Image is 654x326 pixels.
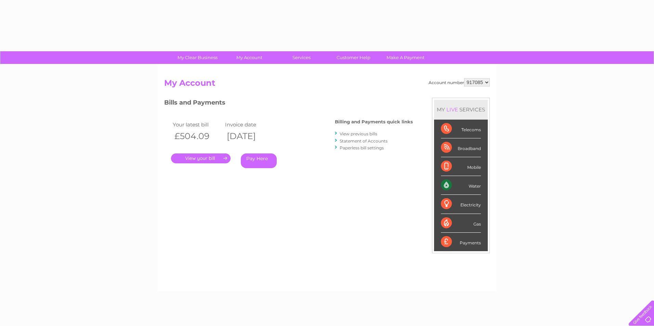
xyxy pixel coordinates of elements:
td: Invoice date [223,120,276,129]
div: MY SERVICES [434,100,488,119]
h3: Bills and Payments [164,98,413,110]
a: My Account [221,51,278,64]
td: Your latest bill [171,120,223,129]
a: . [171,153,231,163]
a: Paperless bill settings [340,145,384,150]
div: LIVE [445,106,459,113]
div: Water [441,176,481,195]
div: Account number [429,78,490,86]
div: Payments [441,233,481,251]
a: Statement of Accounts [340,138,388,144]
h4: Billing and Payments quick links [335,119,413,124]
th: [DATE] [223,129,276,143]
h2: My Account [164,78,490,91]
div: Telecoms [441,120,481,138]
div: Electricity [441,195,481,214]
a: Services [273,51,330,64]
th: £504.09 [171,129,223,143]
div: Mobile [441,157,481,176]
div: Broadband [441,138,481,157]
a: View previous bills [340,131,377,136]
div: Gas [441,214,481,233]
a: Customer Help [325,51,382,64]
a: Pay Here [241,153,277,168]
a: My Clear Business [169,51,226,64]
a: Make A Payment [377,51,434,64]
